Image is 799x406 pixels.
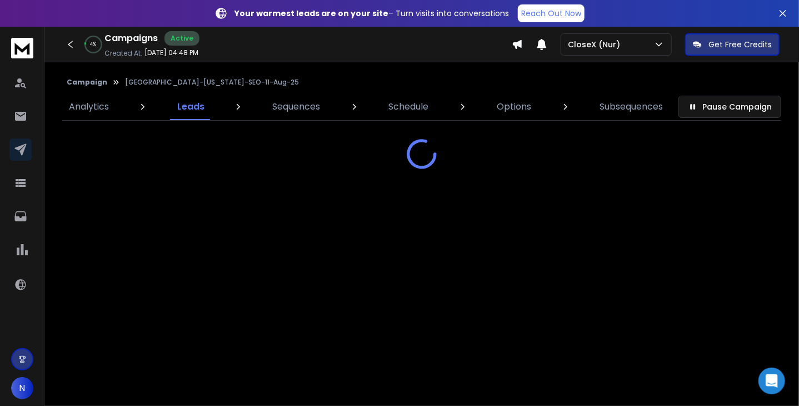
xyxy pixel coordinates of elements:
[518,4,585,22] a: Reach Out Now
[104,32,158,45] h1: Campaigns
[31,18,54,27] div: v 4.0.25
[266,93,327,120] a: Sequences
[62,93,116,120] a: Analytics
[42,66,99,73] div: Domain Overview
[18,29,27,38] img: website_grey.svg
[91,41,97,48] p: 4 %
[18,18,27,27] img: logo_orange.svg
[104,49,142,58] p: Created At:
[490,93,538,120] a: Options
[11,38,33,58] img: logo
[234,8,388,19] strong: Your warmest leads are on your site
[69,100,109,113] p: Analytics
[125,78,299,87] p: [GEOGRAPHIC_DATA]-[US_STATE]-SEO-11-Aug-25
[67,78,107,87] button: Campaign
[388,100,428,113] p: Schedule
[11,377,33,399] button: N
[568,39,625,50] p: CloseX (Nur)
[708,39,772,50] p: Get Free Credits
[382,93,435,120] a: Schedule
[111,65,119,73] img: tab_keywords_by_traffic_grey.svg
[123,66,187,73] div: Keywords by Traffic
[758,368,785,394] div: Open Intercom Messenger
[685,33,780,56] button: Get Free Credits
[273,100,321,113] p: Sequences
[234,8,509,19] p: – Turn visits into conversations
[497,100,531,113] p: Options
[177,100,204,113] p: Leads
[144,48,198,57] p: [DATE] 04:48 PM
[164,31,199,46] div: Active
[29,29,79,38] div: Domain: [URL]
[593,93,670,120] a: Subsequences
[678,96,781,118] button: Pause Campaign
[600,100,663,113] p: Subsequences
[171,93,211,120] a: Leads
[521,8,581,19] p: Reach Out Now
[30,65,39,73] img: tab_domain_overview_orange.svg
